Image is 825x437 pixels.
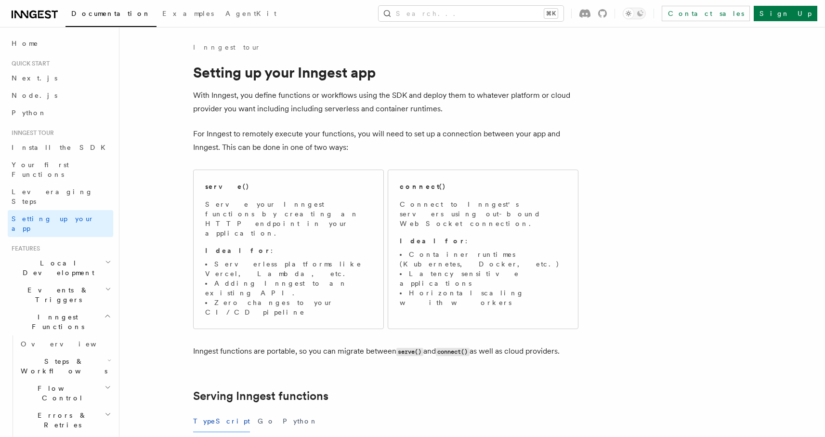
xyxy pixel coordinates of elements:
[8,69,113,87] a: Next.js
[8,285,105,305] span: Events & Triggers
[17,357,107,376] span: Steps & Workflows
[205,278,372,298] li: Adding Inngest to an existing API.
[17,380,113,407] button: Flow Control
[283,411,318,432] button: Python
[662,6,750,21] a: Contact sales
[8,87,113,104] a: Node.js
[8,156,113,183] a: Your first Functions
[220,3,282,26] a: AgentKit
[436,348,470,356] code: connect()
[12,161,69,178] span: Your first Functions
[400,288,566,307] li: Horizontal scaling with workers
[400,250,566,269] li: Container runtimes (Kubernetes, Docker, etc.)
[225,10,276,17] span: AgentKit
[71,10,151,17] span: Documentation
[193,411,250,432] button: TypeScript
[193,64,578,81] h1: Setting up your Inngest app
[400,269,566,288] li: Latency sensitive applications
[8,254,113,281] button: Local Development
[544,9,558,18] kbd: ⌘K
[157,3,220,26] a: Examples
[162,10,214,17] span: Examples
[12,144,111,151] span: Install the SDK
[379,6,563,21] button: Search...⌘K
[193,89,578,116] p: With Inngest, you define functions or workflows using the SDK and deploy them to whatever platfor...
[205,259,372,278] li: Serverless platforms like Vercel, Lambda, etc.
[8,183,113,210] a: Leveraging Steps
[8,281,113,308] button: Events & Triggers
[193,170,384,329] a: serve()Serve your Inngest functions by creating an HTTP endpoint in your application.Ideal for:Se...
[193,42,261,52] a: Inngest tour
[12,92,57,99] span: Node.js
[21,340,120,348] span: Overview
[17,384,105,403] span: Flow Control
[12,39,39,48] span: Home
[193,389,328,403] a: Serving Inngest functions
[754,6,817,21] a: Sign Up
[205,246,372,255] p: :
[12,188,93,205] span: Leveraging Steps
[388,170,578,329] a: connect()Connect to Inngest's servers using out-bound WebSocket connection.Ideal for:Container ru...
[12,215,94,232] span: Setting up your app
[205,298,372,317] li: Zero changes to your CI/CD pipeline
[400,182,446,191] h2: connect()
[17,411,105,430] span: Errors & Retries
[400,237,465,245] strong: Ideal for
[17,407,113,434] button: Errors & Retries
[8,245,40,252] span: Features
[65,3,157,27] a: Documentation
[8,104,113,121] a: Python
[8,35,113,52] a: Home
[623,8,646,19] button: Toggle dark mode
[8,210,113,237] a: Setting up your app
[205,199,372,238] p: Serve your Inngest functions by creating an HTTP endpoint in your application.
[193,127,578,154] p: For Inngest to remotely execute your functions, you will need to set up a connection between your...
[8,60,50,67] span: Quick start
[400,236,566,246] p: :
[17,353,113,380] button: Steps & Workflows
[205,247,271,254] strong: Ideal for
[8,139,113,156] a: Install the SDK
[400,199,566,228] p: Connect to Inngest's servers using out-bound WebSocket connection.
[12,109,47,117] span: Python
[193,344,578,358] p: Inngest functions are portable, so you can migrate between and as well as cloud providers.
[396,348,423,356] code: serve()
[8,129,54,137] span: Inngest tour
[258,411,275,432] button: Go
[8,312,104,331] span: Inngest Functions
[8,258,105,278] span: Local Development
[8,308,113,335] button: Inngest Functions
[205,182,249,191] h2: serve()
[12,74,57,82] span: Next.js
[17,335,113,353] a: Overview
